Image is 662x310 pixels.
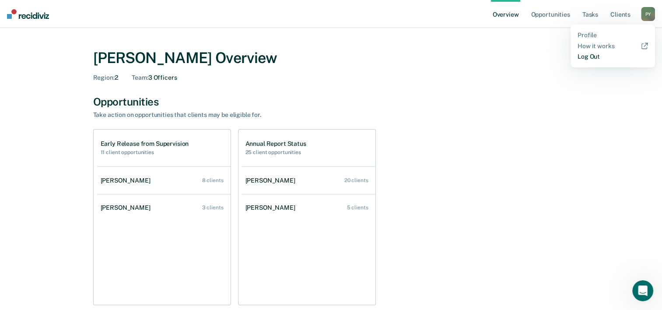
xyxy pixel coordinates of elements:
[344,177,368,183] div: 20 clients
[101,140,189,148] h1: Early Release from Supervision
[242,168,375,193] a: [PERSON_NAME] 20 clients
[347,204,368,211] div: 5 clients
[245,140,306,148] h1: Annual Report Status
[641,7,655,21] div: P Y
[93,49,569,67] div: [PERSON_NAME] Overview
[245,177,299,184] div: [PERSON_NAME]
[578,53,648,60] a: Log Out
[97,195,231,220] a: [PERSON_NAME] 3 clients
[245,149,306,155] h2: 25 client opportunities
[202,204,224,211] div: 3 clients
[242,195,375,220] a: [PERSON_NAME] 5 clients
[202,177,224,183] div: 8 clients
[97,168,231,193] a: [PERSON_NAME] 8 clients
[93,74,118,81] div: 2
[132,74,148,81] span: Team :
[7,9,49,19] img: Recidiviz
[632,280,653,301] iframe: Intercom live chat
[93,111,399,119] div: Take action on opportunities that clients may be eligible for.
[132,74,177,81] div: 3 Officers
[101,149,189,155] h2: 11 client opportunities
[101,177,154,184] div: [PERSON_NAME]
[245,204,299,211] div: [PERSON_NAME]
[101,204,154,211] div: [PERSON_NAME]
[93,95,569,108] div: Opportunities
[641,7,655,21] button: PY
[578,32,648,39] a: Profile
[93,74,115,81] span: Region :
[578,42,648,50] a: How it works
